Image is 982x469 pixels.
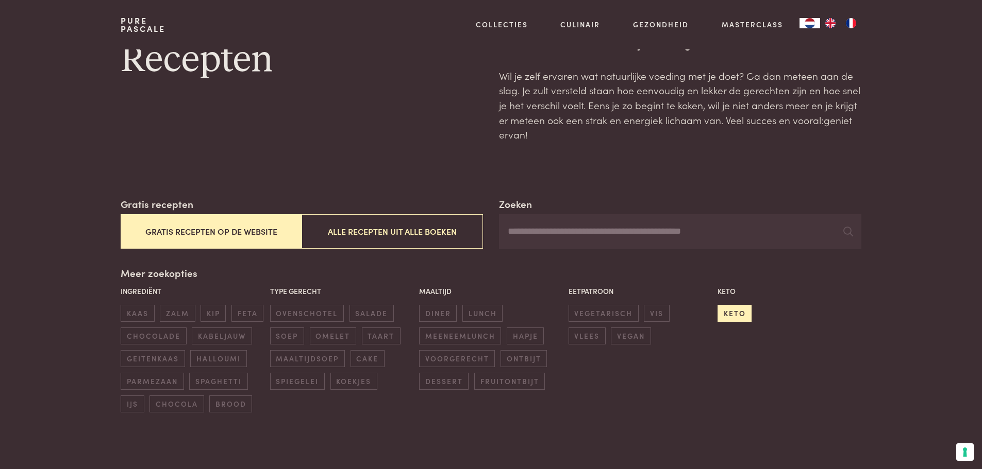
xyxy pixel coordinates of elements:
span: zalm [160,305,195,322]
p: Ingrediënt [121,286,264,297]
span: feta [231,305,263,322]
span: lunch [462,305,503,322]
label: Gratis recepten [121,197,193,212]
span: dessert [419,373,469,390]
a: Gezondheid [633,19,689,30]
span: chocolade [121,327,186,344]
span: geitenkaas [121,350,185,367]
span: ontbijt [501,350,547,367]
span: koekjes [330,373,377,390]
span: taart [362,327,401,344]
span: brood [209,395,252,412]
div: Language [800,18,820,28]
ul: Language list [820,18,861,28]
span: soep [270,327,304,344]
span: ijs [121,395,144,412]
span: diner [419,305,457,322]
a: Culinair [560,19,600,30]
span: hapje [507,327,544,344]
span: fruitontbijt [474,373,545,390]
span: keto [718,305,752,322]
button: Gratis recepten op de website [121,214,302,249]
a: EN [820,18,841,28]
a: Collecties [476,19,528,30]
aside: Language selected: Nederlands [800,18,861,28]
span: halloumi [190,350,246,367]
span: spaghetti [189,373,247,390]
span: salade [349,305,394,322]
span: kip [201,305,226,322]
span: vis [644,305,669,322]
span: spiegelei [270,373,325,390]
p: Keto [718,286,861,297]
span: vlees [569,327,606,344]
button: Alle recepten uit alle boeken [302,214,482,249]
a: NL [800,18,820,28]
span: vegan [611,327,651,344]
span: omelet [310,327,356,344]
span: voorgerecht [419,350,495,367]
span: kaas [121,305,154,322]
span: vegetarisch [569,305,639,322]
p: Eetpatroon [569,286,712,297]
a: PurePascale [121,16,165,33]
span: cake [351,350,385,367]
label: Zoeken [499,197,532,212]
p: Wil je zelf ervaren wat natuurlijke voeding met je doet? Ga dan meteen aan de slag. Je zult verst... [499,68,861,142]
span: chocola [149,395,204,412]
span: maaltijdsoep [270,350,345,367]
a: FR [841,18,861,28]
p: Maaltijd [419,286,563,297]
p: Type gerecht [270,286,414,297]
button: Uw voorkeuren voor toestemming voor trackingtechnologieën [956,443,974,461]
span: kabeljauw [192,327,252,344]
span: meeneemlunch [419,327,501,344]
a: Masterclass [722,19,783,30]
h1: Recepten [121,37,482,83]
span: ovenschotel [270,305,344,322]
span: parmezaan [121,373,184,390]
